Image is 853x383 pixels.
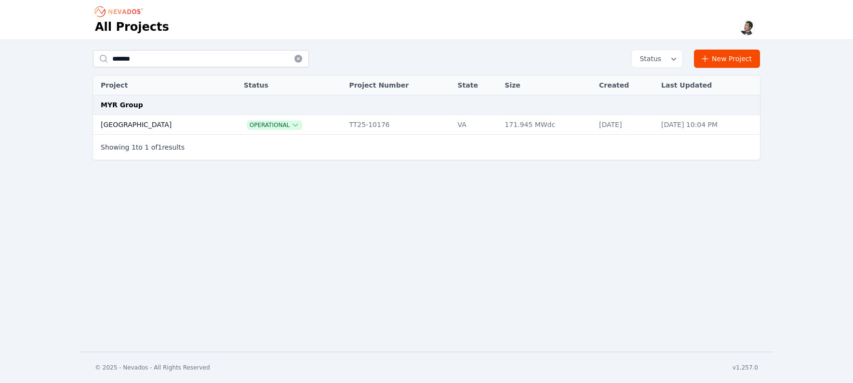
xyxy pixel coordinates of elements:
[656,115,760,135] td: [DATE] 10:04 PM
[632,50,682,67] button: Status
[594,115,656,135] td: [DATE]
[344,115,453,135] td: TT25-10176
[145,143,149,151] span: 1
[158,143,162,151] span: 1
[733,364,758,371] div: v1.257.0
[95,364,210,371] div: © 2025 - Nevados - All Rights Reserved
[453,76,500,95] th: State
[93,115,224,135] td: [GEOGRAPHIC_DATA]
[656,76,760,95] th: Last Updated
[239,76,345,95] th: Status
[101,142,185,152] p: Showing to of results
[694,50,760,68] a: New Project
[636,54,661,64] span: Status
[740,20,755,36] img: Alex Kushner
[344,76,453,95] th: Project Number
[500,76,594,95] th: Size
[500,115,594,135] td: 171.945 MWdc
[453,115,500,135] td: VA
[93,95,760,115] td: MYR Group
[594,76,656,95] th: Created
[95,19,169,35] h1: All Projects
[248,121,302,129] button: Operational
[93,115,760,135] tr: [GEOGRAPHIC_DATA]OperationalTT25-10176VA171.945 MWdc[DATE][DATE] 10:04 PM
[93,76,224,95] th: Project
[132,143,136,151] span: 1
[95,4,146,19] nav: Breadcrumb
